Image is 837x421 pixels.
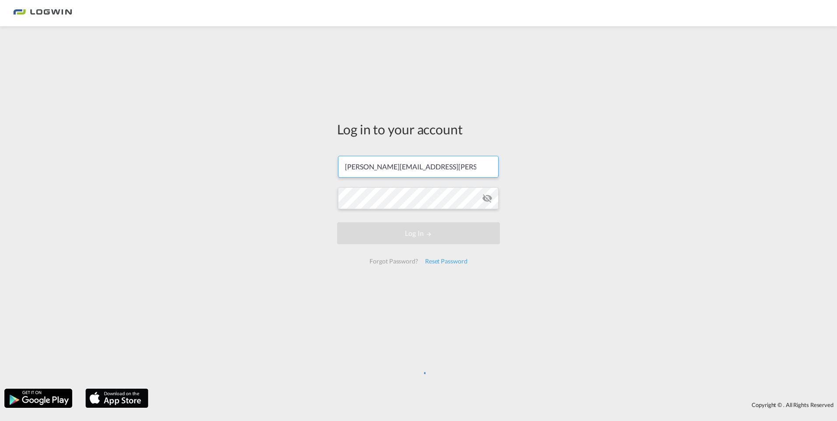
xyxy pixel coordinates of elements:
[422,253,471,269] div: Reset Password
[366,253,421,269] div: Forgot Password?
[338,156,499,178] input: Enter email/phone number
[337,120,500,138] div: Log in to your account
[4,388,73,409] img: google.png
[337,222,500,244] button: LOGIN
[84,388,149,409] img: apple.png
[153,397,837,412] div: Copyright © . All Rights Reserved
[13,4,72,23] img: bc73a0e0d8c111efacd525e4c8ad7d32.png
[482,193,492,203] md-icon: icon-eye-off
